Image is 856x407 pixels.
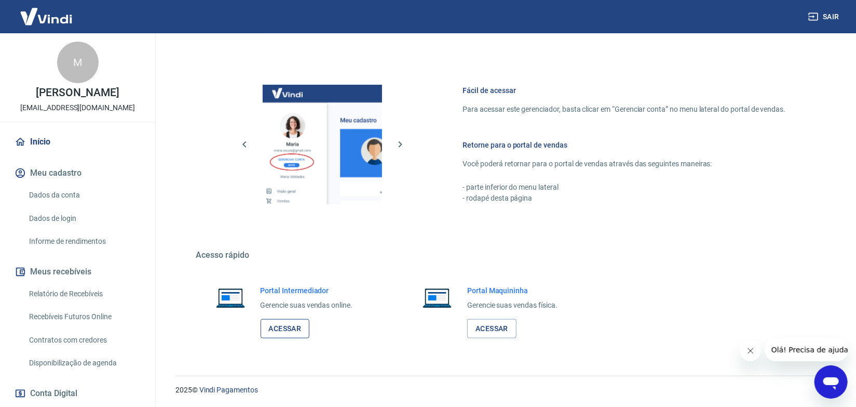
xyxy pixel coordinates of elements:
h5: Acesso rápido [196,250,811,260]
iframe: Button to launch messaging window [814,365,848,399]
p: Você poderá retornar para o portal de vendas através das seguintes maneiras: [463,159,786,169]
button: Meus recebíveis [12,260,143,283]
p: Gerencie suas vendas online. [261,300,353,311]
p: - rodapé desta página [463,193,786,204]
h6: Retorne para o portal de vendas [463,140,786,150]
button: Sair [806,7,844,27]
span: Olá! Precisa de ajuda? [6,7,87,16]
img: Imagem de um notebook aberto [209,285,252,310]
img: Imagem de um notebook aberto [415,285,459,310]
iframe: Message from company [765,338,848,361]
a: Acessar [261,319,310,338]
button: Conta Digital [12,382,143,405]
a: Dados da conta [25,185,143,206]
p: 2025 © [175,385,831,396]
a: Informe de rendimentos [25,231,143,252]
a: Acessar [467,319,517,338]
a: Contratos com credores [25,330,143,351]
a: Vindi Pagamentos [199,386,258,394]
img: Imagem da dashboard mostrando o botão de gerenciar conta na sidebar no lado esquerdo [263,85,382,204]
a: Relatório de Recebíveis [25,283,143,305]
a: Recebíveis Futuros Online [25,306,143,327]
div: M [57,42,99,83]
h6: Portal Intermediador [261,285,353,296]
iframe: Close message [740,340,761,361]
a: Início [12,130,143,153]
p: Gerencie suas vendas física. [467,300,558,311]
p: - parte inferior do menu lateral [463,182,786,193]
img: Vindi [12,1,80,32]
p: [EMAIL_ADDRESS][DOMAIN_NAME] [20,102,135,113]
p: [PERSON_NAME] [36,87,119,98]
a: Disponibilização de agenda [25,352,143,374]
h6: Fácil de acessar [463,85,786,96]
p: Para acessar este gerenciador, basta clicar em “Gerenciar conta” no menu lateral do portal de ven... [463,104,786,115]
h6: Portal Maquininha [467,285,558,296]
button: Meu cadastro [12,162,143,185]
a: Dados de login [25,208,143,229]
